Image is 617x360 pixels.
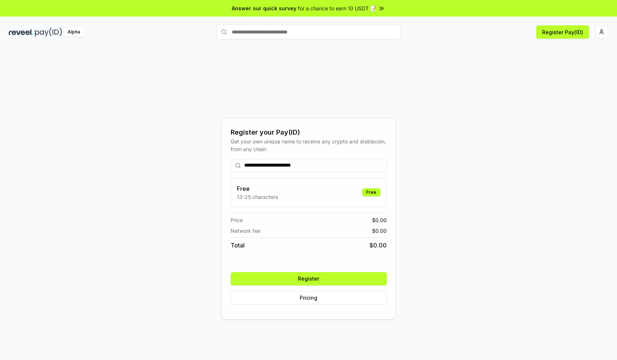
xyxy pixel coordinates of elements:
span: Answer our quick survey [232,4,296,12]
span: $ 0.00 [369,241,387,250]
span: $ 0.00 [372,227,387,235]
div: Free [362,188,380,196]
div: Alpha [64,28,84,37]
p: 13-25 characters [237,193,278,201]
span: Total [231,241,245,250]
span: for a chance to earn 10 USDT 📝 [298,4,376,12]
span: Price [231,216,243,224]
span: $ 0.00 [372,216,387,224]
img: pay_id [35,28,62,37]
button: Register Pay(ID) [536,25,589,39]
div: Register your Pay(ID) [231,127,387,138]
img: reveel_dark [9,28,33,37]
button: Pricing [231,291,387,304]
span: Network fee [231,227,260,235]
h3: Free [237,184,278,193]
button: Register [231,272,387,285]
div: Get your own unique name to receive any crypto and stablecoin, from any chain [231,138,387,153]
